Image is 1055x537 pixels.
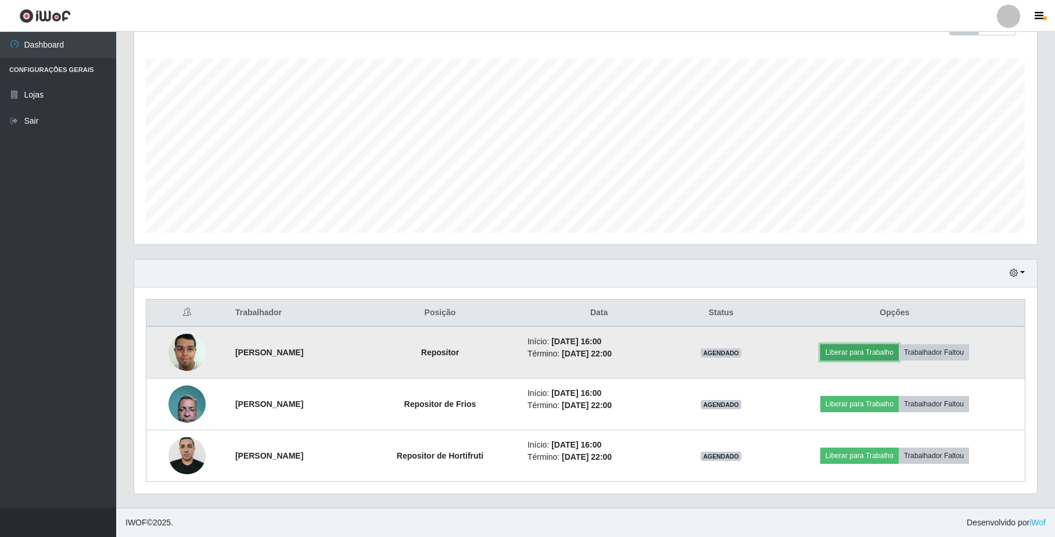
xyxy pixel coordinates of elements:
[562,349,612,358] time: [DATE] 22:00
[551,388,601,398] time: [DATE] 16:00
[527,439,670,451] li: Início:
[551,337,601,346] time: [DATE] 16:00
[820,344,899,361] button: Liberar para Trabalho
[1029,518,1046,527] a: iWof
[228,300,360,327] th: Trabalhador
[527,348,670,360] li: Término:
[820,396,899,412] button: Liberar para Trabalho
[168,327,206,377] img: 1602822418188.jpeg
[899,396,969,412] button: Trabalhador Faltou
[527,387,670,399] li: Início:
[967,517,1046,529] span: Desenvolvido por
[527,399,670,412] li: Término:
[521,300,677,327] th: Data
[125,518,147,527] span: IWOF
[701,348,741,358] span: AGENDADO
[397,451,483,460] strong: Repositor de Hortifruti
[235,399,303,409] strong: [PERSON_NAME]
[360,300,521,327] th: Posição
[404,399,476,409] strong: Repositor de Frios
[168,379,206,428] img: 1741988407849.jpeg
[820,448,899,464] button: Liberar para Trabalho
[527,451,670,463] li: Término:
[421,348,459,357] strong: Repositor
[168,431,206,480] img: 1730211202642.jpeg
[125,517,173,529] span: © 2025 .
[551,440,601,449] time: [DATE] 16:00
[899,344,969,361] button: Trabalhador Faltou
[765,300,1025,327] th: Opções
[562,452,612,462] time: [DATE] 22:00
[235,348,303,357] strong: [PERSON_NAME]
[19,9,71,23] img: CoreUI Logo
[527,336,670,348] li: Início:
[235,451,303,460] strong: [PERSON_NAME]
[701,452,741,461] span: AGENDADO
[899,448,969,464] button: Trabalhador Faltou
[677,300,765,327] th: Status
[562,401,612,410] time: [DATE] 22:00
[701,400,741,409] span: AGENDADO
